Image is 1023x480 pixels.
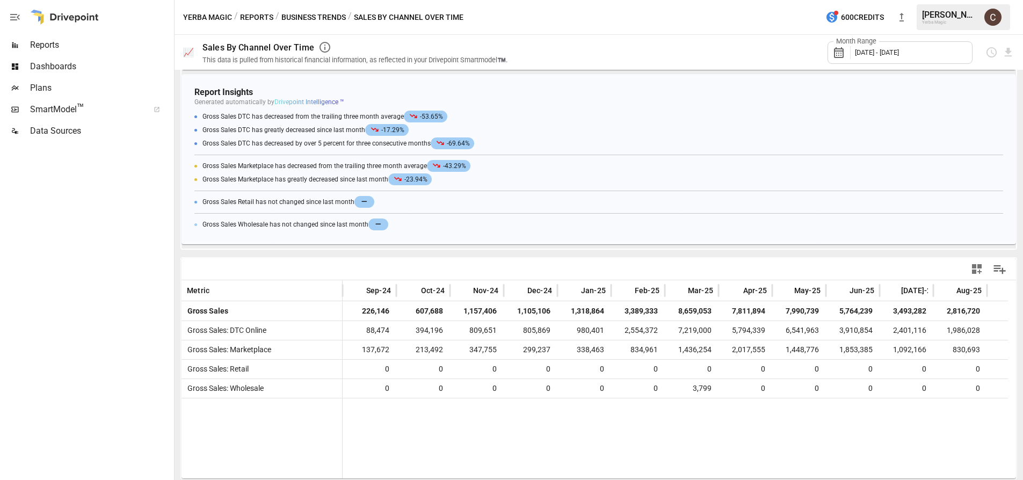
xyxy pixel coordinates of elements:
[616,340,659,359] span: 834,961
[348,11,352,24] div: /
[581,285,606,296] span: Jan-25
[885,283,900,298] button: Sort
[778,340,821,359] span: 1,448,776
[183,384,264,392] span: Gross Sales: Wholesale
[202,42,314,53] div: Sales By Channel Over Time
[833,37,879,46] label: Month Range
[455,340,498,359] span: 347,755
[509,321,552,340] span: 805,869
[985,46,998,59] button: Schedule report
[978,2,1008,32] button: Colin Fiala
[841,11,884,24] span: 600 Credits
[187,285,209,296] span: Metric
[956,285,982,296] span: Aug-25
[670,302,713,321] span: 8,659,053
[402,302,445,321] span: 607,688
[885,360,928,379] span: 0
[885,321,928,340] span: 2,401,116
[743,285,767,296] span: Apr-25
[30,125,172,137] span: Data Sources
[511,283,526,298] button: Sort
[831,302,874,321] span: 5,764,239
[984,9,1002,26] img: Colin Fiala
[348,360,391,379] span: 0
[922,20,978,25] div: Yerba Magic
[939,360,982,379] span: 0
[365,124,409,136] span: -17.29%
[778,360,821,379] span: 0
[275,11,279,24] div: /
[194,87,1003,97] h4: Report Insights
[183,345,271,354] span: Gross Sales: Marketplace
[473,285,498,296] span: Nov-24
[194,98,1003,106] p: Generated automatically by
[724,360,767,379] span: 0
[724,340,767,359] span: 2,017,555
[421,285,445,296] span: Oct-24
[724,379,767,398] span: 0
[427,160,470,172] span: -43.29%
[202,140,477,147] span: Gross Sales DTC has decreased by over 5 percent for three consecutive months
[778,283,793,298] button: Sort
[778,302,821,321] span: 7,990,739
[509,340,552,359] span: 299,237
[831,360,874,379] span: 0
[402,360,445,379] span: 0
[939,302,982,321] span: 2,816,720
[366,285,391,296] span: Sep-24
[616,302,659,321] span: 3,389,333
[672,283,687,298] button: Sort
[724,321,767,340] span: 5,794,339
[988,257,1012,281] button: Manage Columns
[455,302,498,321] span: 1,157,406
[1002,46,1014,59] button: Download report
[77,101,84,115] span: ™
[202,176,434,183] span: Gross Sales Marketplace has greatly decreased since last month
[183,11,232,24] button: Yerba Magic
[850,285,874,296] span: Jun-25
[202,196,377,208] span: Gross Sales Retail has not changed since last month
[402,340,445,359] span: 213,492
[509,360,552,379] span: 0
[183,326,266,334] span: Gross Sales: DTC Online
[778,321,821,340] span: 6,541,963
[348,340,391,359] span: 137,672
[901,285,936,296] span: [DATE]-25
[563,360,606,379] span: 0
[183,47,194,57] div: 📈
[405,283,420,298] button: Sort
[30,39,172,52] span: Reports
[922,10,978,20] div: [PERSON_NAME]
[619,283,634,298] button: Sort
[727,283,742,298] button: Sort
[211,283,226,298] button: Sort
[563,379,606,398] span: 0
[565,283,580,298] button: Sort
[183,365,249,373] span: Gross Sales: Retail
[202,219,391,230] span: Gross Sales Wholesale has not changed since last month
[240,11,273,24] button: Reports
[885,340,928,359] span: 1,092,166
[724,302,767,321] span: 7,811,894
[670,379,713,398] span: 3,799
[402,379,445,398] span: 0
[635,285,659,296] span: Feb-25
[831,340,874,359] span: 1,853,385
[202,162,473,170] span: Gross Sales Marketplace has decreased from the trailing three month average
[202,113,450,120] span: Gross Sales DTC has decreased from the trailing three month average
[388,173,432,185] span: -23.94%
[281,11,346,24] button: Business Trends
[855,48,899,56] span: [DATE] - [DATE]
[234,11,238,24] div: /
[939,340,982,359] span: 830,693
[885,302,928,321] span: 3,493,282
[455,321,498,340] span: 809,651
[940,283,955,298] button: Sort
[348,321,391,340] span: 88,474
[30,103,142,116] span: SmartModel
[183,307,228,315] span: Gross Sales
[563,321,606,340] span: 980,401
[670,321,713,340] span: 7,219,000
[350,283,365,298] button: Sort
